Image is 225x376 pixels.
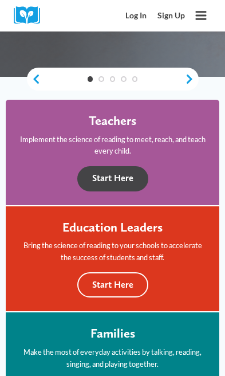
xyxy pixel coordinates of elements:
a: Log In [120,5,152,25]
a: previous [27,73,41,84]
h4: Education Leaders [62,220,163,236]
h4: Families [90,326,135,342]
a: 4 [121,76,127,82]
a: 3 [110,76,116,82]
a: Sign Up [152,5,190,25]
nav: Secondary Mobile Navigation [120,5,190,25]
h4: Teachers [89,113,136,129]
a: Education Leaders Bring the science of reading to your schools to accelerate the success of stude... [6,206,219,312]
p: Implement the science of reading to meet, reach, and teach every child. [19,134,206,157]
a: 5 [132,76,138,82]
button: Open menu [191,5,211,26]
img: Cox Campus [14,6,48,24]
a: Teachers Implement the science of reading to meet, reach, and teach every child. Start Here [6,100,219,205]
a: 1 [88,76,93,82]
a: 2 [98,76,104,82]
div: content slider buttons [27,68,199,91]
p: Bring the science of reading to your schools to accelerate the success of students and staff. [19,240,206,263]
a: next [185,73,199,84]
button: Start Here [77,166,148,191]
p: Make the most of everyday activities by talking, reading, singing, and playing together. [19,346,206,370]
button: Start Here [77,272,148,297]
